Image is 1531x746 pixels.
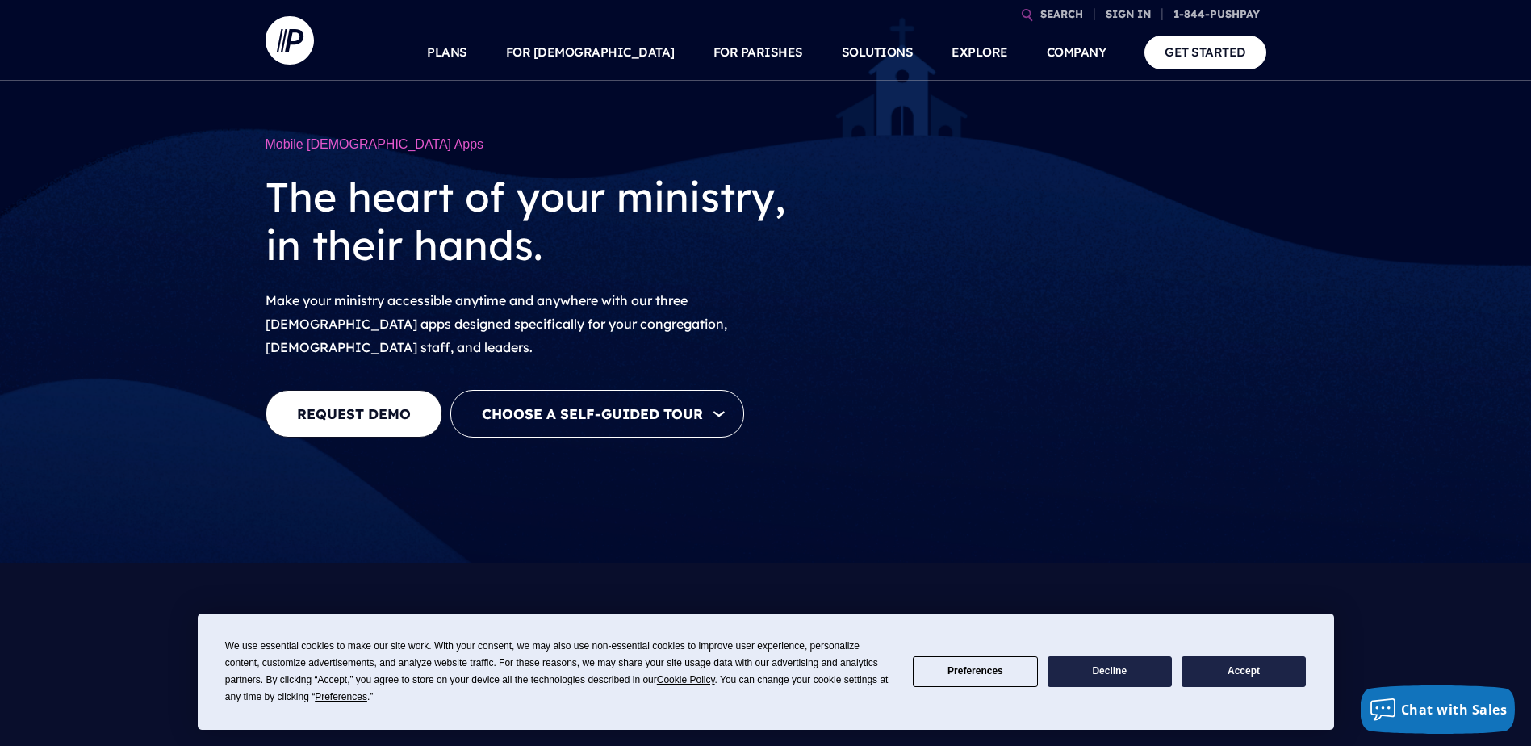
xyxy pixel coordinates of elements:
button: Accept [1182,656,1306,688]
span: Chat with Sales [1401,701,1508,719]
a: REQUEST DEMO [266,390,442,438]
span: Make your ministry accessible anytime and anywhere with our three [DEMOGRAPHIC_DATA] apps designe... [266,292,727,355]
h1: Mobile [DEMOGRAPHIC_DATA] Apps [266,129,831,160]
a: EXPLORE [952,24,1008,81]
button: Decline [1048,656,1172,688]
button: Chat with Sales [1361,685,1516,734]
div: We use essential cookies to make our site work. With your consent, we may also use non-essential ... [225,638,893,706]
button: Choose a Self-guided Tour [450,390,744,438]
a: PLANS [427,24,467,81]
button: Preferences [913,656,1037,688]
div: Cookie Consent Prompt [198,614,1334,730]
span: Preferences [315,691,367,702]
a: FOR PARISHES [713,24,803,81]
h2: The heart of your ministry, in their hands. [266,160,831,283]
a: SOLUTIONS [842,24,914,81]
a: FOR [DEMOGRAPHIC_DATA] [506,24,675,81]
span: Cookie Policy [657,674,715,685]
a: GET STARTED [1144,36,1266,69]
a: COMPANY [1047,24,1106,81]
